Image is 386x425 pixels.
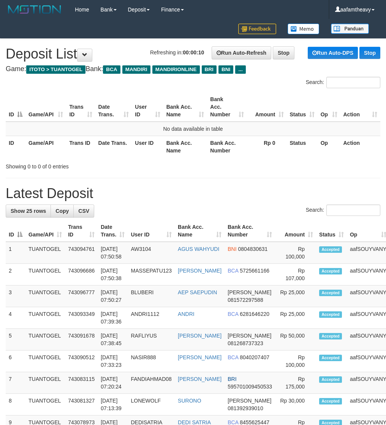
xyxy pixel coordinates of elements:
[128,264,175,285] td: MASSEPATU123
[6,4,63,15] img: MOTION_logo.png
[25,394,65,415] td: TUANTOGEL
[273,46,294,59] a: Stop
[228,398,271,404] span: [PERSON_NAME]
[175,220,225,242] th: Bank Acc. Name: activate to sort column ascending
[55,208,69,214] span: Copy
[78,208,89,214] span: CSV
[228,333,271,339] span: [PERSON_NAME]
[306,205,380,216] label: Search:
[25,92,66,122] th: Game/API: activate to sort column ascending
[228,268,238,274] span: BCA
[319,398,342,404] span: Accepted
[275,220,316,242] th: Amount: activate to sort column ascending
[128,220,175,242] th: User ID: activate to sort column ascending
[275,350,316,372] td: Rp 100,000
[25,242,65,264] td: TUANTOGEL
[308,47,358,59] a: Run Auto-DPS
[275,329,316,350] td: Rp 50,000
[275,242,316,264] td: Rp 100,000
[275,307,316,329] td: Rp 25,000
[152,65,200,74] span: MANDIRIONLINE
[318,136,340,157] th: Op
[65,329,98,350] td: 743091678
[25,220,65,242] th: Game/API: activate to sort column ascending
[6,186,380,201] h1: Latest Deposit
[6,205,51,217] a: Show 25 rows
[65,394,98,415] td: 743081327
[65,350,98,372] td: 743090512
[331,24,369,34] img: panduan.png
[225,220,275,242] th: Bank Acc. Number: activate to sort column ascending
[26,65,85,74] span: ITOTO > TUANTOGEL
[228,354,238,360] span: BCA
[178,354,221,360] a: [PERSON_NAME]
[98,285,128,307] td: [DATE] 07:50:27
[163,92,207,122] th: Bank Acc. Name: activate to sort column ascending
[98,307,128,329] td: [DATE] 07:39:36
[319,246,342,253] span: Accepted
[178,311,195,317] a: ANDRI
[319,333,342,339] span: Accepted
[228,376,236,382] span: BRI
[275,394,316,415] td: Rp 30,000
[6,220,25,242] th: ID: activate to sort column descending
[319,311,342,318] span: Accepted
[288,24,320,34] img: Button%20Memo.svg
[247,92,286,122] th: Amount: activate to sort column ascending
[6,242,25,264] td: 1
[228,297,263,303] span: Copy 081572297588 to clipboard
[340,92,381,122] th: Action: activate to sort column ascending
[6,372,25,394] td: 7
[178,268,221,274] a: [PERSON_NAME]
[326,205,380,216] input: Search:
[318,92,340,122] th: Op: activate to sort column ascending
[240,311,269,317] span: Copy 6281646220 to clipboard
[132,136,163,157] th: User ID
[132,92,163,122] th: User ID: activate to sort column ascending
[6,122,380,136] td: No data available in table
[98,242,128,264] td: [DATE] 07:50:58
[6,65,380,73] h4: Game: Bank:
[95,136,132,157] th: Date Trans.
[319,376,342,383] span: Accepted
[178,246,219,252] a: AGUS WAHYUDI
[11,208,46,214] span: Show 25 rows
[228,289,271,295] span: [PERSON_NAME]
[6,160,155,170] div: Showing 0 to 0 of 0 entries
[98,372,128,394] td: [DATE] 07:20:24
[287,92,318,122] th: Status: activate to sort column ascending
[238,246,267,252] span: Copy 0804830631 to clipboard
[178,289,217,295] a: AEP SAEPUDIN
[316,220,347,242] th: Status: activate to sort column ascending
[228,405,263,411] span: Copy 081392939010 to clipboard
[319,355,342,361] span: Accepted
[306,77,380,88] label: Search:
[103,65,120,74] span: BCA
[128,329,175,350] td: RAFLIYUS
[319,268,342,274] span: Accepted
[228,340,263,346] span: Copy 081268737323 to clipboard
[95,92,132,122] th: Date Trans.: activate to sort column ascending
[128,372,175,394] td: FANDIAHMAD08
[178,376,221,382] a: [PERSON_NAME]
[240,354,269,360] span: Copy 8040207407 to clipboard
[178,333,221,339] a: [PERSON_NAME]
[98,329,128,350] td: [DATE] 07:38:45
[163,136,207,157] th: Bank Acc. Name
[25,350,65,372] td: TUANTOGEL
[65,285,98,307] td: 743096777
[128,307,175,329] td: ANDRI1112
[65,264,98,285] td: 743096686
[6,329,25,350] td: 5
[128,394,175,415] td: LONEWOLF
[6,350,25,372] td: 6
[66,136,95,157] th: Trans ID
[98,350,128,372] td: [DATE] 07:33:23
[122,65,150,74] span: MANDIRI
[6,92,25,122] th: ID: activate to sort column descending
[150,49,204,56] span: Refreshing in:
[65,242,98,264] td: 743094761
[240,268,269,274] span: Copy 5725661166 to clipboard
[183,49,204,56] strong: 00:00:10
[228,246,236,252] span: BNI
